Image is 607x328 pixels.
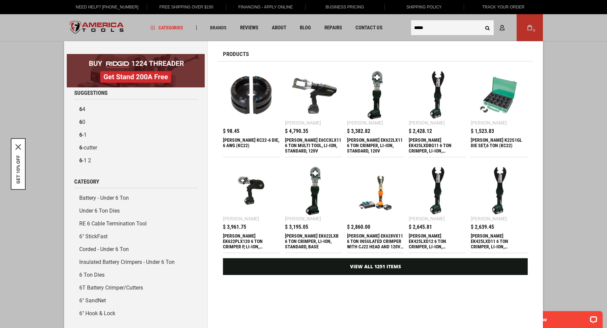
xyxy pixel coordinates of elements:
[285,129,308,134] span: $ 4,790.35
[74,281,197,294] a: 6T Battery Crimper/Cutters
[148,23,186,32] a: Categories
[207,23,230,32] a: Brands
[79,132,82,138] b: 6
[471,129,494,134] span: $ 1,523.83
[471,233,528,249] div: GREENLEE EK425LXD11 6 TON CRIMPER, LI-ION, STANDARD, CJD3, 120V
[409,120,445,125] div: [PERSON_NAME]
[74,154,197,167] a: 6-1 2
[471,216,507,221] div: [PERSON_NAME]
[409,66,466,157] a: GREENLEE EK425LXDBG11 6 TON CRIMPER, LI-ION, STANDARD, CJD3BG, 120V [PERSON_NAME] $ 2,428.12 [PER...
[223,258,528,275] a: View All 1251 Items
[471,137,528,154] div: GREENLEE K22S1GL DIE SET,6 TON (KC22)
[74,269,197,281] a: 6 Ton Dies
[74,90,108,96] span: Suggestions
[285,120,321,125] div: [PERSON_NAME]
[74,192,197,204] a: Battery - Under 6 Ton
[74,294,197,307] a: 6" SandNet
[74,116,197,129] a: 60
[285,137,342,154] div: GREENLEE E6CCXLX11 6 TON MULTI TOOL, LI-ION, STANDARD, 120V
[223,51,249,57] span: Products
[474,70,524,120] img: GREENLEE K22S1GL DIE SET,6 TON (KC22)
[288,166,339,216] img: GREENLEE EK622LXB 6 TON CRIMPER, LI-ION, STANDARD, BASE
[223,216,259,221] div: [PERSON_NAME]
[210,25,227,30] span: Brands
[350,166,401,216] img: GREENLEE EK628VX11 6 TON INSULATED CRIMPER WITH CJ22 HEAD AND 120V CHARGER
[285,162,342,253] a: GREENLEE EK622LXB 6 TON CRIMPER, LI-ION, STANDARD, BASE [PERSON_NAME] $ 3,195.05 [PERSON_NAME] EK...
[223,224,246,230] span: $ 3,961.75
[347,120,383,125] div: [PERSON_NAME]
[223,233,280,249] div: GREENLEE EK622PLX120 6 TON CRIMPER P, LI-ION, STANDARD, 120V AC
[223,66,280,157] a: GREENLEE KC22-6 DIE, 6 AWG (KC22) $ 98.45 [PERSON_NAME] KC22-6 DIE, 6 AWG (KC22)
[79,144,82,151] b: 6
[74,103,197,116] a: 64
[16,155,21,184] button: GET 10% OFF
[223,137,280,154] div: GREENLEE KC22-6 DIE, 6 AWG (KC22)
[347,66,404,157] a: GREENLEE EK622LX11 6 TON CRIMPER, LI-ION, STANDARD, 120V [PERSON_NAME] $ 3,382.82 [PERSON_NAME] E...
[347,224,370,230] span: $ 2,860.00
[409,129,432,134] span: $ 2,428.12
[471,120,507,125] div: [PERSON_NAME]
[79,157,82,164] b: 6
[285,233,342,249] div: GREENLEE EK622LXB 6 TON CRIMPER, LI-ION, STANDARD, BASE
[74,204,197,217] a: Under 6 Ton Dies
[67,54,205,87] img: BOGO: Buy RIDGID® 1224 Threader, Get Stand 200A Free!
[474,166,524,216] img: GREENLEE EK425LXD11 6 TON CRIMPER, LI-ION, STANDARD, CJD3, 120V
[347,162,404,253] a: GREENLEE EK628VX11 6 TON INSULATED CRIMPER WITH CJ22 HEAD AND 120V CHARGER $ 2,860.00 [PERSON_NAM...
[223,129,239,134] span: $ 98.45
[347,129,370,134] span: $ 3,382.82
[285,216,321,221] div: [PERSON_NAME]
[285,224,308,230] span: $ 3,195.05
[79,119,82,125] b: 6
[151,25,183,30] span: Categories
[74,217,197,230] a: RE 6 Cable Termination Tool
[285,66,342,157] a: GREENLEE E6CCXLX11 6 TON MULTI TOOL, LI-ION, STANDARD, 120V [PERSON_NAME] $ 4,790.35 [PERSON_NAME...
[481,21,494,34] button: Search
[409,224,432,230] span: $ 2,645.81
[67,54,205,59] a: BOGO: Buy RIDGID® 1224 Threader, Get Stand 200A Free!
[471,224,494,230] span: $ 2,639.45
[79,106,82,112] b: 6
[409,162,466,253] a: GREENLEE EK425LXD12 6 TON CRIMPER, LI-ION, STANDARD, CJD3, 12V [PERSON_NAME] $ 2,645.81 [PERSON_N...
[512,307,607,328] iframe: LiveChat chat widget
[347,137,404,154] div: GREENLEE EK622LX11 6 TON CRIMPER, LI-ION, STANDARD, 120V
[74,230,197,243] a: 6" StickFast
[347,233,404,249] div: GREENLEE EK628VX11 6 TON INSULATED CRIMPER WITH CJ22 HEAD AND 120V CHARGER
[74,307,197,320] a: 6" Hook & Lock
[412,70,462,120] img: GREENLEE EK425LXDBG11 6 TON CRIMPER, LI-ION, STANDARD, CJD3BG, 120V
[74,243,197,256] a: Corded - Under 6 Ton
[226,166,277,216] img: GREENLEE EK622PLX120 6 TON CRIMPER P, LI-ION, STANDARD, 120V AC
[74,256,197,269] a: Insulated Battery Crimpers - Under 6 Ton
[288,70,339,120] img: GREENLEE E6CCXLX11 6 TON MULTI TOOL, LI-ION, STANDARD, 120V
[412,166,462,216] img: GREENLEE EK425LXD12 6 TON CRIMPER, LI-ION, STANDARD, CJD3, 12V
[226,70,277,120] img: GREENLEE KC22-6 DIE, 6 AWG (KC22)
[471,66,528,157] a: GREENLEE K22S1GL DIE SET,6 TON (KC22) [PERSON_NAME] $ 1,523.83 [PERSON_NAME] K22S1GL DIE SET,6 TO...
[74,141,197,154] a: 6-cutter
[16,144,21,150] svg: close icon
[409,137,466,154] div: GREENLEE EK425LXDBG11 6 TON CRIMPER, LI-ION, STANDARD, CJD3BG, 120V
[409,233,466,249] div: GREENLEE EK425LXD12 6 TON CRIMPER, LI-ION, STANDARD, CJD3, 12V
[16,144,21,150] button: Close
[471,162,528,253] a: GREENLEE EK425LXD11 6 TON CRIMPER, LI-ION, STANDARD, CJD3, 120V [PERSON_NAME] $ 2,639.45 [PERSON_...
[74,179,99,185] span: Category
[223,162,280,253] a: GREENLEE EK622PLX120 6 TON CRIMPER P, LI-ION, STANDARD, 120V AC [PERSON_NAME] $ 3,961.75 [PERSON_...
[350,70,401,120] img: GREENLEE EK622LX11 6 TON CRIMPER, LI-ION, STANDARD, 120V
[74,129,197,141] a: 6-1
[409,216,445,221] div: [PERSON_NAME]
